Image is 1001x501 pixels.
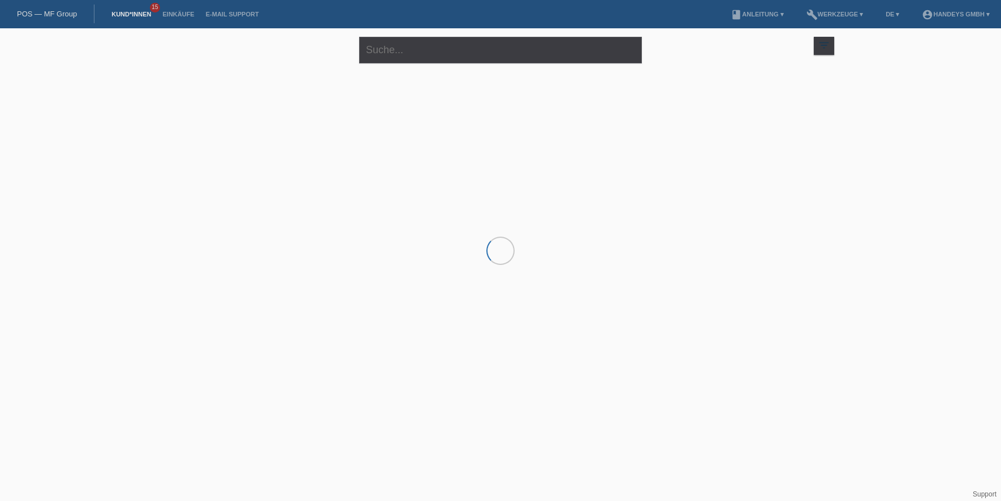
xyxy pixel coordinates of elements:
a: Support [973,490,996,498]
a: E-Mail Support [200,11,265,18]
input: Suche... [359,37,642,63]
a: account_circleHandeys GmbH ▾ [916,11,995,18]
a: Einkäufe [157,11,200,18]
a: DE ▾ [880,11,905,18]
a: buildWerkzeuge ▾ [801,11,869,18]
i: account_circle [922,9,933,20]
span: 15 [150,3,160,12]
a: bookAnleitung ▾ [725,11,789,18]
i: book [731,9,742,20]
a: POS — MF Group [17,10,77,18]
i: build [806,9,818,20]
i: filter_list [818,39,830,52]
a: Kund*innen [106,11,157,18]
